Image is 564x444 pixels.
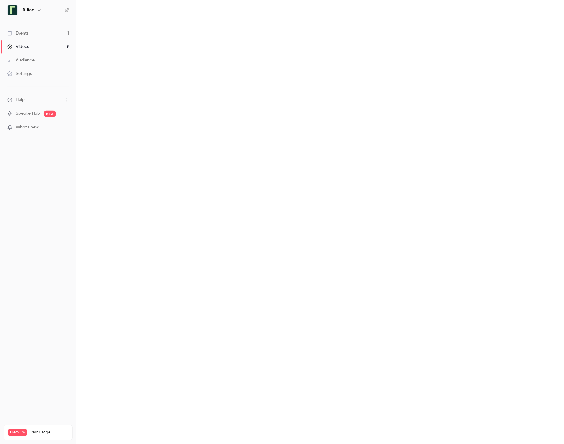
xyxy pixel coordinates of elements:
span: new [44,111,56,117]
div: Audience [7,57,35,63]
span: Help [16,97,25,103]
h6: Rillion [23,7,34,13]
span: Premium [8,429,27,436]
span: Plan usage [31,430,69,435]
span: What's new [16,124,39,131]
a: SpeakerHub [16,110,40,117]
div: Videos [7,44,29,50]
iframe: Noticeable Trigger [62,125,69,130]
img: Rillion [8,5,17,15]
li: help-dropdown-opener [7,97,69,103]
div: Events [7,30,28,36]
div: Settings [7,71,32,77]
